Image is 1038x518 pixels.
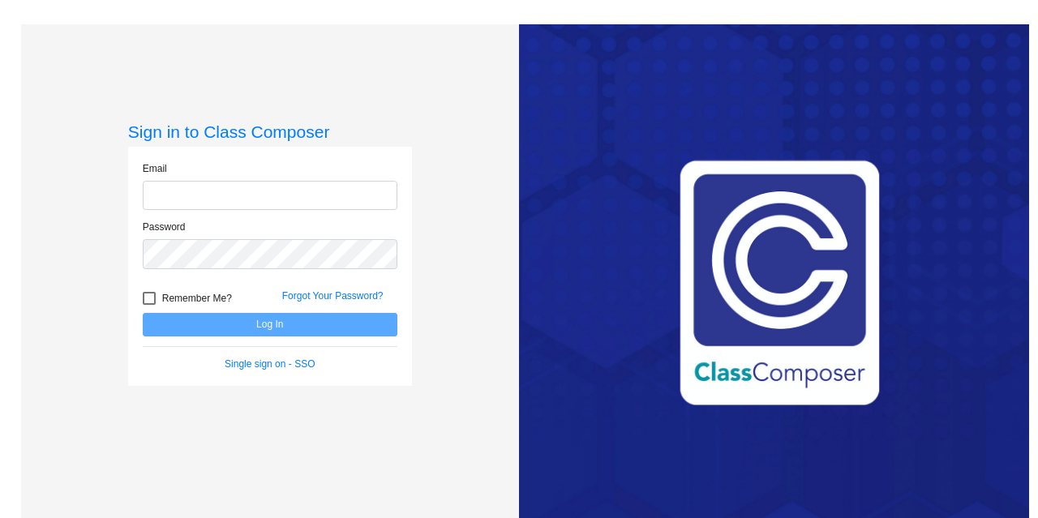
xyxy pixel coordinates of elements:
label: Email [143,161,167,176]
label: Password [143,220,186,234]
h3: Sign in to Class Composer [128,122,412,142]
a: Single sign on - SSO [225,358,315,370]
button: Log In [143,313,397,336]
a: Forgot Your Password? [282,290,384,302]
span: Remember Me? [162,289,232,308]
